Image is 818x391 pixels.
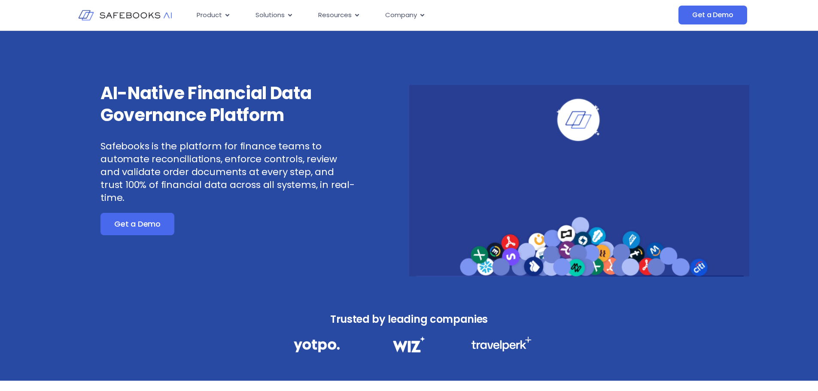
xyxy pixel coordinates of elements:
span: Product [197,10,222,20]
a: Get a Demo [100,213,174,235]
img: Financial Data Governance 3 [471,336,532,352]
img: Financial Data Governance 2 [389,336,429,352]
a: Get a Demo [678,6,747,24]
span: Company [385,10,417,20]
iframe: profile [3,12,134,79]
p: Safebooks is the platform for finance teams to automate reconciliations, enforce controls, review... [100,140,356,204]
nav: Menu [190,7,593,24]
span: Resources [318,10,352,20]
div: Menu Toggle [190,7,593,24]
span: Solutions [255,10,285,20]
span: Get a Demo [692,11,733,19]
img: Financial Data Governance 1 [294,336,340,355]
h3: Trusted by leading companies [275,311,544,328]
span: Get a Demo [114,220,161,228]
h3: AI-Native Financial Data Governance Platform [100,82,356,126]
